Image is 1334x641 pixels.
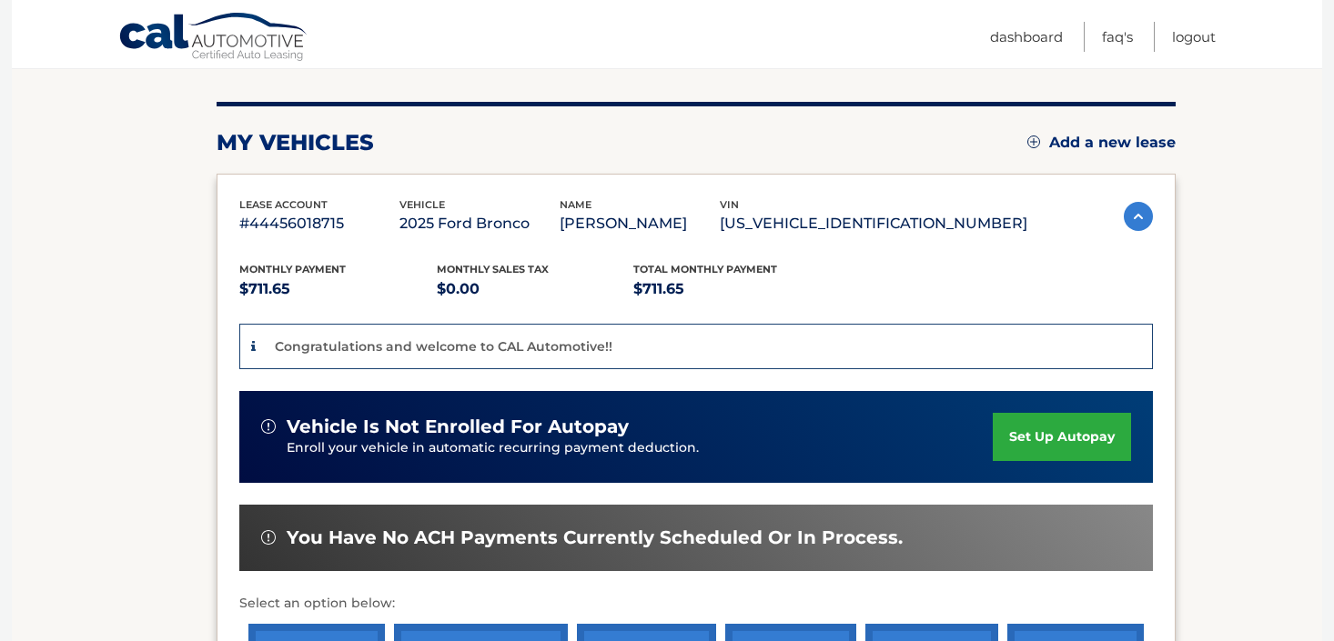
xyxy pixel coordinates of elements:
span: vin [720,198,739,211]
img: alert-white.svg [261,419,276,434]
a: Logout [1172,22,1216,52]
span: vehicle [399,198,445,211]
a: Dashboard [990,22,1063,52]
p: Congratulations and welcome to CAL Automotive!! [275,338,612,355]
a: Cal Automotive [118,12,309,65]
p: [US_VEHICLE_IDENTIFICATION_NUMBER] [720,211,1027,236]
p: $711.65 [239,276,437,302]
a: set up autopay [993,413,1131,461]
p: $0.00 [437,276,634,302]
span: Monthly Payment [239,263,346,275]
span: Monthly sales Tax [437,263,549,275]
p: Select an option below: [239,593,1153,615]
span: name [560,198,591,211]
span: You have no ACH payments currently scheduled or in process. [287,526,903,549]
a: Add a new lease [1027,134,1176,152]
p: $711.65 [633,276,831,302]
span: lease account [239,198,328,211]
span: vehicle is not enrolled for autopay [287,416,629,438]
p: [PERSON_NAME] [560,211,720,236]
img: alert-white.svg [261,530,276,545]
span: Total Monthly Payment [633,263,777,275]
p: Enroll your vehicle in automatic recurring payment deduction. [287,438,993,458]
p: 2025 Ford Bronco [399,211,560,236]
p: #44456018715 [239,211,399,236]
img: accordion-active.svg [1124,202,1153,231]
img: add.svg [1027,135,1040,148]
h2: my vehicles [217,129,374,156]
a: FAQ's [1102,22,1133,52]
